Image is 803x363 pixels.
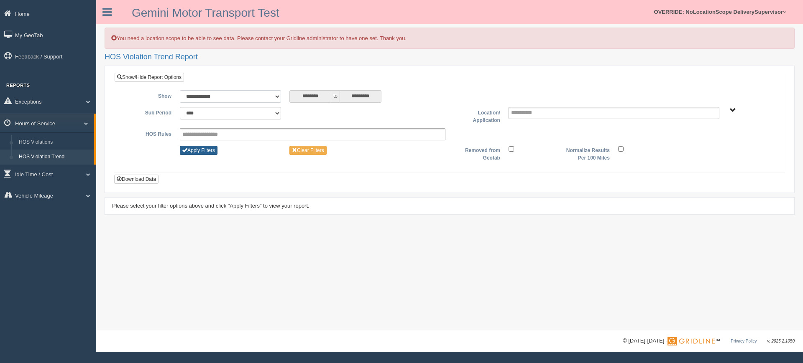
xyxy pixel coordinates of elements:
label: Normalize Results Per 100 Miles [559,145,614,162]
label: Removed from Geotab [450,145,504,162]
button: Change Filter Options [289,146,327,155]
span: v. 2025.2.1050 [767,339,795,343]
a: HOS Violations [15,135,94,150]
label: Sub Period [121,107,176,117]
label: Show [121,90,176,100]
div: You need a location scope to be able to see data. Please contact your Gridline administrator to h... [105,28,795,49]
label: Location/ Application [450,107,504,124]
h2: HOS Violation Trend Report [105,53,795,61]
button: Download Data [114,175,159,184]
button: Change Filter Options [180,146,217,155]
a: Show/Hide Report Options [115,73,184,82]
span: to [331,90,340,103]
span: Please select your filter options above and click "Apply Filters" to view your report. [112,203,309,209]
a: Privacy Policy [731,339,757,343]
label: HOS Rules [121,128,176,138]
a: Gemini Motor Transport Test [132,6,279,19]
div: © [DATE]-[DATE] - ™ [623,337,795,345]
a: HOS Violation Trend [15,150,94,165]
img: Gridline [667,337,715,345]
